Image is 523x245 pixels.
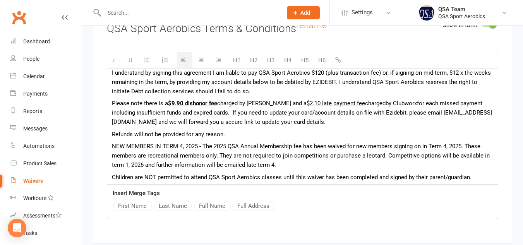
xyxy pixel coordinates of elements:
[10,85,82,103] a: Payments
[23,56,39,62] div: People
[10,190,82,207] a: Workouts
[23,178,43,184] div: Waivers
[10,137,82,155] a: Automations
[158,53,175,68] button: Ordered List
[438,13,485,20] div: QSA Sport Aerobics
[229,53,244,68] button: H1
[297,53,312,68] button: H5
[112,99,493,127] p: Please note there is a charged by [PERSON_NAME] and a charged by Clubworx for each missed payment...
[10,33,82,50] a: Dashboard
[23,73,45,79] div: Calendar
[10,50,82,68] a: People
[23,212,62,219] div: Assessments
[10,172,82,190] a: Waivers
[140,52,156,68] button: Unordered List
[352,4,373,21] span: Settings
[263,53,278,68] button: H3
[194,201,230,211] button: Full Name
[10,207,82,224] a: Assessments
[113,201,152,211] button: First Name
[112,142,493,170] p: NEW MEMBERS IN TERM 4, 2025 - The 2025 QSA Annual Membership fee has been waived for new members ...
[23,160,57,166] div: Product Sales
[112,68,493,96] p: I understand by signing this agreement I am liable to pay QSA Sport Aerobics $120 (plus transacti...
[212,52,227,68] button: Align text right
[107,21,498,35] h3: QSA Sport Aerobics Terms & Conditions
[23,38,50,45] div: Dashboard
[10,103,82,120] a: Reports
[23,143,55,149] div: Automations
[438,6,485,13] div: QSA Team
[23,91,48,97] div: Payments
[280,53,295,68] button: H4
[112,130,493,139] p: Refunds will not be provided for any reason.
[10,224,82,242] a: Tasks
[168,100,217,107] b: $9.90 dishonor fee
[113,188,160,198] label: Insert Merge Tags
[10,68,82,85] a: Calendar
[246,53,261,68] button: H2
[232,201,274,211] button: Full Address
[10,120,82,137] a: Messages
[287,6,320,19] button: Add
[307,100,365,107] u: $2.10 late payment fee
[23,125,48,132] div: Messages
[112,173,493,182] p: Children are NOT permitted to attend QSA Sport Aerobics classes until this waiver has been comple...
[23,195,46,201] div: Workouts
[300,10,310,16] span: Add
[125,52,138,68] button: Underline
[10,155,82,172] a: Product Sales
[23,108,42,114] div: Reports
[177,52,192,68] button: Align text left
[331,53,347,68] button: Insert link
[194,52,210,68] button: Center
[107,52,123,68] button: Italic
[8,219,26,237] div: Open Intercom Messenger
[419,5,434,21] img: thumb_image1645967867.png
[102,7,277,18] input: Search...
[9,8,29,27] a: Clubworx
[314,53,329,68] button: H6
[154,201,192,211] button: Last Name
[23,230,37,236] div: Tasks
